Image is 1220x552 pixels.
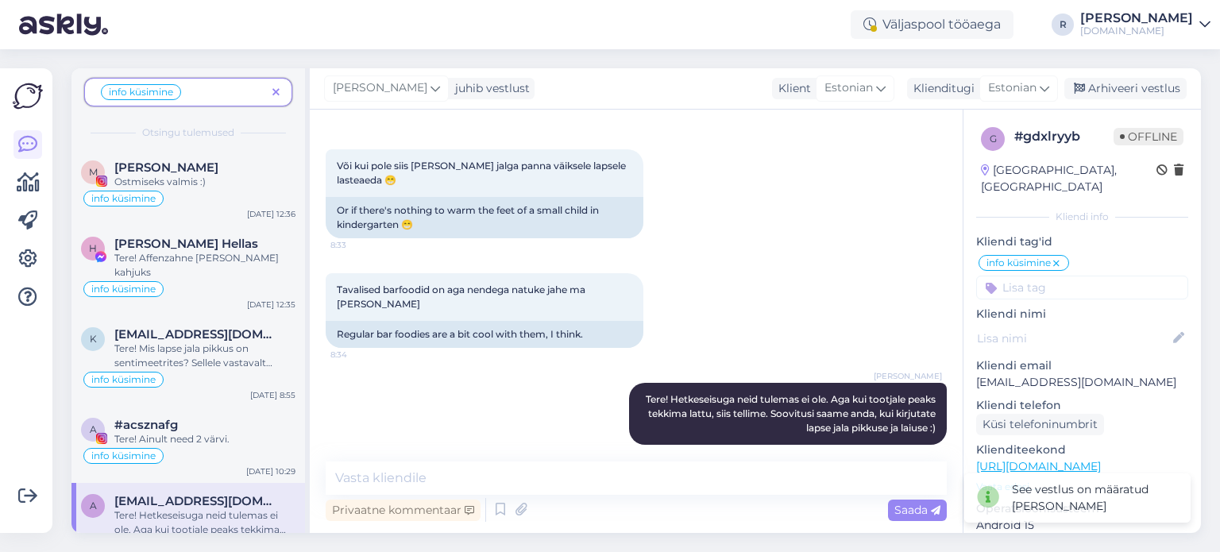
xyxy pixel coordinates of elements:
[824,79,873,97] span: Estonian
[326,321,643,348] div: Regular bar foodies are a bit cool with them, I think.
[90,333,97,345] span: k
[114,494,280,508] span: annika.sosi@mail.ee
[1080,25,1193,37] div: [DOMAIN_NAME]
[114,508,295,537] div: Tere! Hetkeseisuga neid tulemas ei ole. Aga kui tootjale peaks tekkima lattu, siis tellime. Soovi...
[976,414,1104,435] div: Küsi telefoninumbrit
[114,160,218,175] span: Mari-Liis
[1064,78,1187,99] div: Arhiveeri vestlus
[981,162,1156,195] div: [GEOGRAPHIC_DATA], [GEOGRAPHIC_DATA]
[330,239,390,251] span: 8:33
[851,10,1013,39] div: Väljaspool tööaega
[976,459,1101,473] a: [URL][DOMAIN_NAME]
[1080,12,1193,25] div: [PERSON_NAME]
[13,81,43,111] img: Askly Logo
[337,284,588,310] span: Tavalised barfoodid on aga nendega natuke jahe ma [PERSON_NAME]
[1114,128,1183,145] span: Offline
[977,330,1170,347] input: Lisa nimi
[1012,481,1178,515] div: See vestlus on määratud [PERSON_NAME]
[976,276,1188,299] input: Lisa tag
[976,234,1188,250] p: Kliendi tag'id
[91,451,156,461] span: info küsimine
[907,80,975,97] div: Klienditugi
[91,375,156,384] span: info küsimine
[114,432,295,446] div: Tere! Ainult need 2 värvi.
[114,342,295,370] div: Tere! Mis lapse jala pikkus on sentimeetrites? Sellele vastavalt võtate soki suuruse. Varu ei pea...
[337,160,628,186] span: Või kui pole siis [PERSON_NAME] jalga panna väiksele lapsele lasteaeda 😁
[326,500,481,521] div: Privaatne kommentaar
[250,389,295,401] div: [DATE] 8:55
[91,284,156,294] span: info küsimine
[882,446,942,457] span: 10:28
[109,87,173,97] span: info küsimine
[894,503,940,517] span: Saada
[990,133,997,145] span: g
[326,197,643,238] div: Or if there's nothing to warm the feet of a small child in kindergarten 😁
[142,125,234,140] span: Otsingu tulemused
[874,370,942,382] span: [PERSON_NAME]
[114,418,178,432] span: #acsznafg
[91,194,156,203] span: info küsimine
[246,465,295,477] div: [DATE] 10:29
[976,374,1188,391] p: [EMAIL_ADDRESS][DOMAIN_NAME]
[772,80,811,97] div: Klient
[89,166,98,178] span: M
[114,251,295,280] div: Tere! Affenzahne [PERSON_NAME] kahjuks
[449,80,530,97] div: juhib vestlust
[976,357,1188,374] p: Kliendi email
[976,442,1188,458] p: Klienditeekond
[988,79,1037,97] span: Estonian
[976,397,1188,414] p: Kliendi telefon
[646,393,938,434] span: Tere! Hetkeseisuga neid tulemas ei ole. Aga kui tootjale peaks tekkima lattu, siis tellime. Soovi...
[1080,12,1210,37] a: [PERSON_NAME][DOMAIN_NAME]
[247,208,295,220] div: [DATE] 12:36
[114,237,258,251] span: Helina Hellas
[90,500,97,511] span: a
[114,327,280,342] span: kaisakopper@gmail.com
[90,423,97,435] span: a
[1052,14,1074,36] div: R
[89,242,97,254] span: H
[114,175,295,189] div: Ostmiseks valmis :)
[1014,127,1114,146] div: # gdxlryyb
[976,210,1188,224] div: Kliendi info
[247,299,295,311] div: [DATE] 12:35
[976,306,1188,322] p: Kliendi nimi
[333,79,427,97] span: [PERSON_NAME]
[986,258,1051,268] span: info küsimine
[330,349,390,361] span: 8:34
